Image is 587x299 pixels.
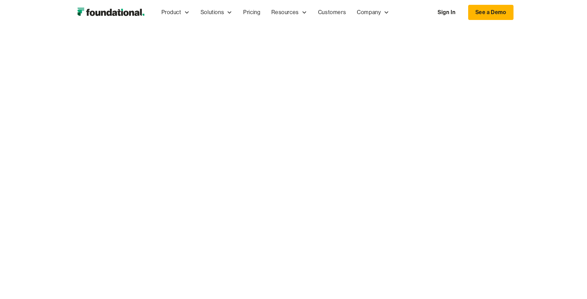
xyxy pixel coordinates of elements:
a: Sign In [431,5,462,20]
div: Solutions [201,8,224,17]
a: Customers [313,1,351,24]
div: Company [357,8,381,17]
a: See a Demo [468,5,513,20]
div: Resources [271,8,298,17]
a: Pricing [238,1,266,24]
img: Foundational Logo [74,6,148,19]
div: Product [161,8,181,17]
